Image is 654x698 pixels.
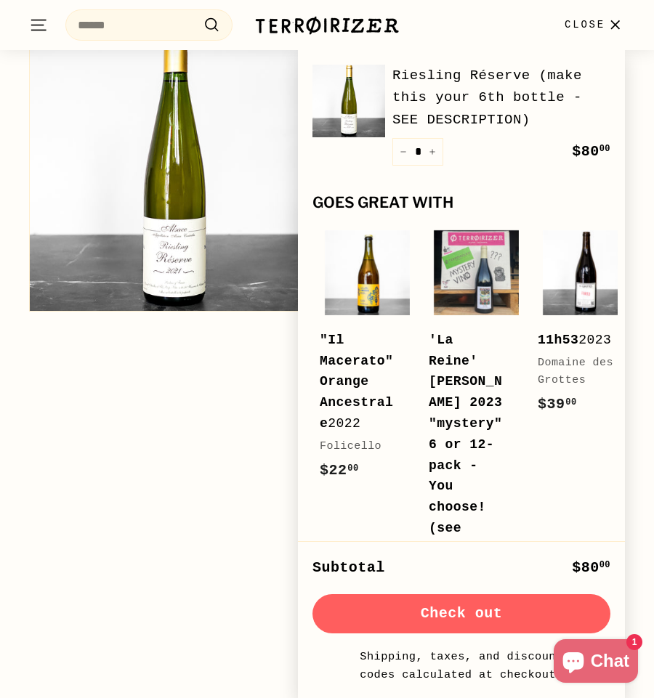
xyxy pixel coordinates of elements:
[572,556,610,580] div: $80
[347,463,358,474] sup: 00
[421,138,443,166] button: Increase item quantity by one
[392,65,610,131] a: Riesling Réserve (make this your 6th bottle - SEE DESCRIPTION)
[320,333,393,431] b: "Il Macerato" Orange Ancestrale
[599,144,610,154] sup: 00
[429,330,509,622] div: 2023
[312,556,385,580] div: Subtotal
[538,354,618,389] div: Domaine des Grottes
[320,330,400,434] div: 2022
[312,594,610,633] button: Check out
[538,333,578,347] b: 11h53
[556,4,634,46] button: Close
[549,639,642,686] inbox-online-store-chat: Shopify online store chat
[538,225,632,430] a: 11h532023Domaine des Grottes
[392,138,414,166] button: Reduce item quantity by one
[538,396,577,413] span: $39
[320,438,400,455] div: Folicello
[320,225,414,496] a: "Il Macerato" Orange Ancestrale2022Folicello
[538,330,618,351] div: 2023
[599,560,610,570] sup: 00
[320,462,359,479] span: $22
[565,17,605,33] span: Close
[312,195,610,211] div: Goes great with
[572,143,610,160] span: $80
[356,648,567,683] small: Shipping, taxes, and discount codes calculated at checkout.
[565,397,576,407] sup: 00
[312,65,385,137] img: Riesling Réserve (make this your 6th bottle - SEE DESCRIPTION)
[429,333,502,598] b: 'La Reine' [PERSON_NAME] 2023 "mystery" 6 or 12-pack - You choose! (see description for details)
